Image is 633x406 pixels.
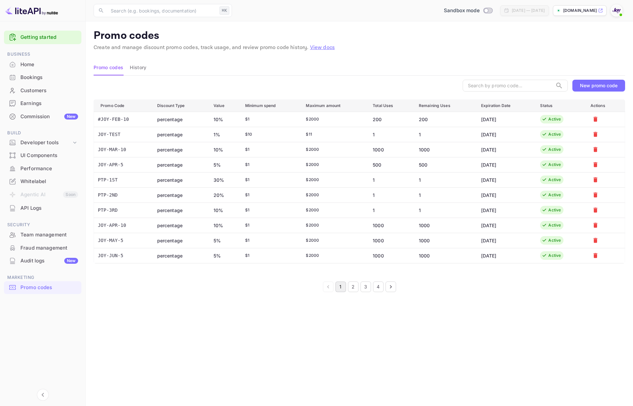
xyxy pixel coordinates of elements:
[94,203,152,218] td: PTP-3RD
[414,233,476,248] td: 1000
[4,281,81,293] a: Promo codes
[414,248,476,263] td: 1000
[548,116,561,122] div: Active
[590,251,600,260] button: Mark for deletion
[64,114,78,120] div: New
[20,87,78,95] div: Customers
[4,110,81,122] a: CommissionNew
[20,231,78,239] div: Team management
[245,147,296,152] div: $ 1
[476,142,535,157] td: [DATE]
[245,222,296,228] div: $ 1
[20,152,78,159] div: UI Components
[548,222,561,228] div: Active
[4,242,81,255] div: Fraud management
[306,237,362,243] div: $ 2000
[335,282,346,292] button: page 1
[208,172,240,187] td: 30%
[152,248,208,263] td: percentage
[4,162,81,175] a: Performance
[590,160,600,170] button: Mark for deletion
[152,218,208,233] td: percentage
[476,187,535,203] td: [DATE]
[306,131,362,137] div: $ 11
[94,282,625,292] nav: pagination navigation
[20,165,78,173] div: Performance
[463,80,553,92] input: Search by promo code...
[245,116,296,122] div: $ 1
[590,190,600,200] button: Mark for deletion
[94,44,625,52] p: Create and manage discount promo codes, track usage, and review promo code history.
[208,203,240,218] td: 10%
[563,8,597,14] p: [DOMAIN_NAME]
[208,248,240,263] td: 5%
[301,99,367,112] th: Maximum amount
[4,274,81,281] span: Marketing
[414,142,476,157] td: 1000
[20,204,78,212] div: API Logs
[306,222,362,228] div: $ 2000
[152,157,208,172] td: percentage
[444,7,480,14] span: Sandbox mode
[4,58,81,71] div: Home
[107,4,217,17] input: Search (e.g. bookings, documentation)
[306,177,362,183] div: $ 2000
[4,137,81,149] div: Developer tools
[512,8,545,14] div: [DATE] — [DATE]
[348,282,359,292] button: Go to page 2
[367,157,414,172] td: 500
[414,99,476,112] th: Remaining Uses
[386,282,396,292] button: Go to next page
[548,207,561,213] div: Active
[548,253,561,258] div: Active
[4,255,81,267] a: Audit logsNew
[245,192,296,198] div: $ 1
[20,178,78,185] div: Whitelabel
[548,162,561,168] div: Active
[476,157,535,172] td: [DATE]
[367,172,414,187] td: 1
[4,84,81,97] div: Customers
[476,99,535,112] th: Expiration Date
[590,129,600,139] button: Mark for deletion
[245,207,296,213] div: $ 1
[240,99,301,112] th: Minimum spend
[245,177,296,183] div: $ 1
[94,218,152,233] td: JOY-APR-10
[4,58,81,70] a: Home
[208,112,240,127] td: 10%
[414,112,476,127] td: 200
[4,281,81,294] div: Promo codes
[208,99,240,112] th: Value
[367,112,414,127] td: 200
[94,233,152,248] td: JOY-MAY-5
[611,5,622,16] img: With Joy
[4,51,81,58] span: Business
[20,244,78,252] div: Fraud management
[208,233,240,248] td: 5%
[245,162,296,168] div: $ 1
[152,172,208,187] td: percentage
[64,258,78,264] div: New
[94,127,152,142] td: JOY-TEST
[548,147,561,152] div: Active
[414,187,476,203] td: 1
[590,220,600,230] button: Mark for deletion
[590,205,600,215] button: Mark for deletion
[20,100,78,107] div: Earnings
[306,253,362,258] div: $ 2000
[4,229,81,241] div: Team management
[37,389,49,401] button: Collapse navigation
[4,175,81,188] div: Whitelabel
[476,218,535,233] td: [DATE]
[306,207,362,213] div: $ 2000
[20,61,78,68] div: Home
[414,218,476,233] td: 1000
[441,7,495,14] div: Switch to Production mode
[152,187,208,203] td: percentage
[4,202,81,214] a: API Logs
[219,6,229,15] div: ⌘K
[4,97,81,109] a: Earnings
[310,44,335,51] a: View docs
